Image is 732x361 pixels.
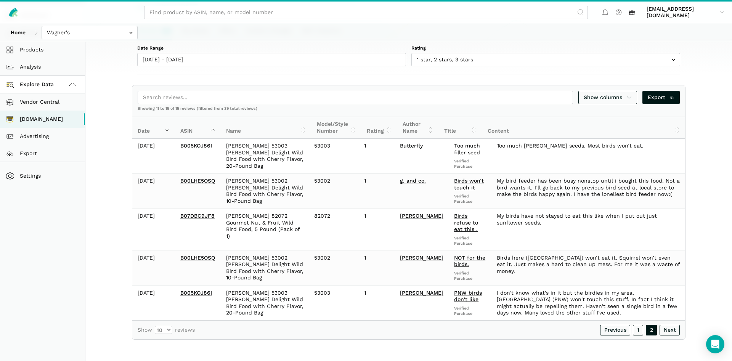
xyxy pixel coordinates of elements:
span: Export [648,93,675,101]
a: B07DBC9JF8 [180,213,215,219]
a: B00LHE5OSQ [180,178,215,184]
td: 1 [359,173,395,209]
td: 1 [359,286,395,321]
th: Model/Style Number: activate to sort column ascending [311,117,361,139]
td: [PERSON_NAME] 82072 Gourmet Nut & Fruit Wild Bird Food, 5 Pound (Pack of 1) [221,209,309,250]
div: Birds here ([GEOGRAPHIC_DATA]) won’t eat it. Squirrel won’t even eat it. Just makes a hard to cle... [497,255,680,275]
td: 1 [359,250,395,286]
a: Home [5,26,31,39]
a: [PERSON_NAME] [400,290,443,296]
td: 1 [359,139,395,174]
td: [PERSON_NAME] 53002 [PERSON_NAME] Delight Wild Bird Food with Cherry Flavor, 10-Pound Bag [221,250,309,286]
td: [PERSON_NAME] 53003 [PERSON_NAME] Delight Wild Bird Food with Cherry Flavor, 20-Pound Bag [221,139,309,174]
a: [EMAIL_ADDRESS][DOMAIN_NAME] [644,4,727,20]
td: 82072 [309,209,359,250]
span: Verified Purchase [454,159,486,169]
th: Name: activate to sort column ascending [221,117,311,139]
a: B005KOJ86I [180,290,212,296]
div: I don't know what's in it but the birdies in my area, [GEOGRAPHIC_DATA] (PNW) won't touch this st... [497,290,680,316]
input: 1 star, 2 stars, 3 stars [411,53,680,66]
th: Title: activate to sort column ascending [439,117,482,139]
a: PNW birds don't like [454,290,482,303]
div: My bird feeder has been busy nonstop until i bought this food. Not a bird wants it. I’ll go back ... [497,178,680,198]
div: Showing 11 to 15 of 15 reviews (filtered from 39 total reviews) [132,106,685,117]
span: [EMAIL_ADDRESS][DOMAIN_NAME] [647,6,717,19]
a: [PERSON_NAME] [400,255,443,261]
th: Date: activate to sort column ascending [132,117,175,139]
span: Verified Purchase [454,194,486,204]
th: Content: activate to sort column ascending [482,117,685,139]
td: 53002 [309,250,359,286]
a: B00LHE5OSQ [180,255,215,261]
a: Export [642,91,680,104]
td: [DATE] [132,139,175,174]
a: Birds won’t touch it [454,178,484,191]
label: Show reviews [138,326,195,334]
a: Too much filler seed [454,143,480,156]
input: Wagner's [42,26,138,39]
div: Open Intercom Messenger [706,335,724,353]
a: Butterfly [400,143,423,149]
td: 53003 [309,286,359,321]
td: [DATE] [132,286,175,321]
input: Find product by ASIN, name, or model number [144,6,588,19]
a: B005KOJ86I [180,143,212,149]
div: My birds have not stayed to eat this like when I put out just sunflower seeds. [497,213,680,226]
a: [PERSON_NAME] [400,213,443,219]
td: [DATE] [132,209,175,250]
a: 1 [633,325,643,335]
a: 2 [646,325,657,335]
td: 53003 [309,139,359,174]
a: Birds refuse to eat this . [454,213,478,232]
th: Rating: activate to sort column ascending [361,117,397,139]
label: Rating [411,45,680,52]
select: Showreviews [155,326,172,334]
a: NOT for the birds. [454,255,485,268]
td: 1 [359,209,395,250]
td: [DATE] [132,173,175,209]
input: Search reviews... [138,91,573,104]
a: Next [660,325,680,335]
span: Show columns [584,93,632,101]
td: [DATE] [132,250,175,286]
span: Verified Purchase [454,236,486,246]
span: Verified Purchase [454,306,486,316]
th: Author Name: activate to sort column ascending [397,117,439,139]
td: 53002 [309,173,359,209]
th: ASIN: activate to sort column ascending [175,117,221,139]
td: [PERSON_NAME] 53002 [PERSON_NAME] Delight Wild Bird Food with Cherry Flavor, 10-Pound Bag [221,173,309,209]
span: Explore Data [8,80,54,89]
a: g. and co. [400,178,426,184]
label: Date Range [137,45,406,52]
span: Verified Purchase [454,271,486,281]
a: Previous [600,325,630,335]
td: [PERSON_NAME] 53003 [PERSON_NAME] Delight Wild Bird Food with Cherry Flavor, 20-Pound Bag [221,286,309,321]
a: Show columns [578,91,637,104]
div: Too much [PERSON_NAME] seeds. Most birds won’t eat. [497,143,680,149]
